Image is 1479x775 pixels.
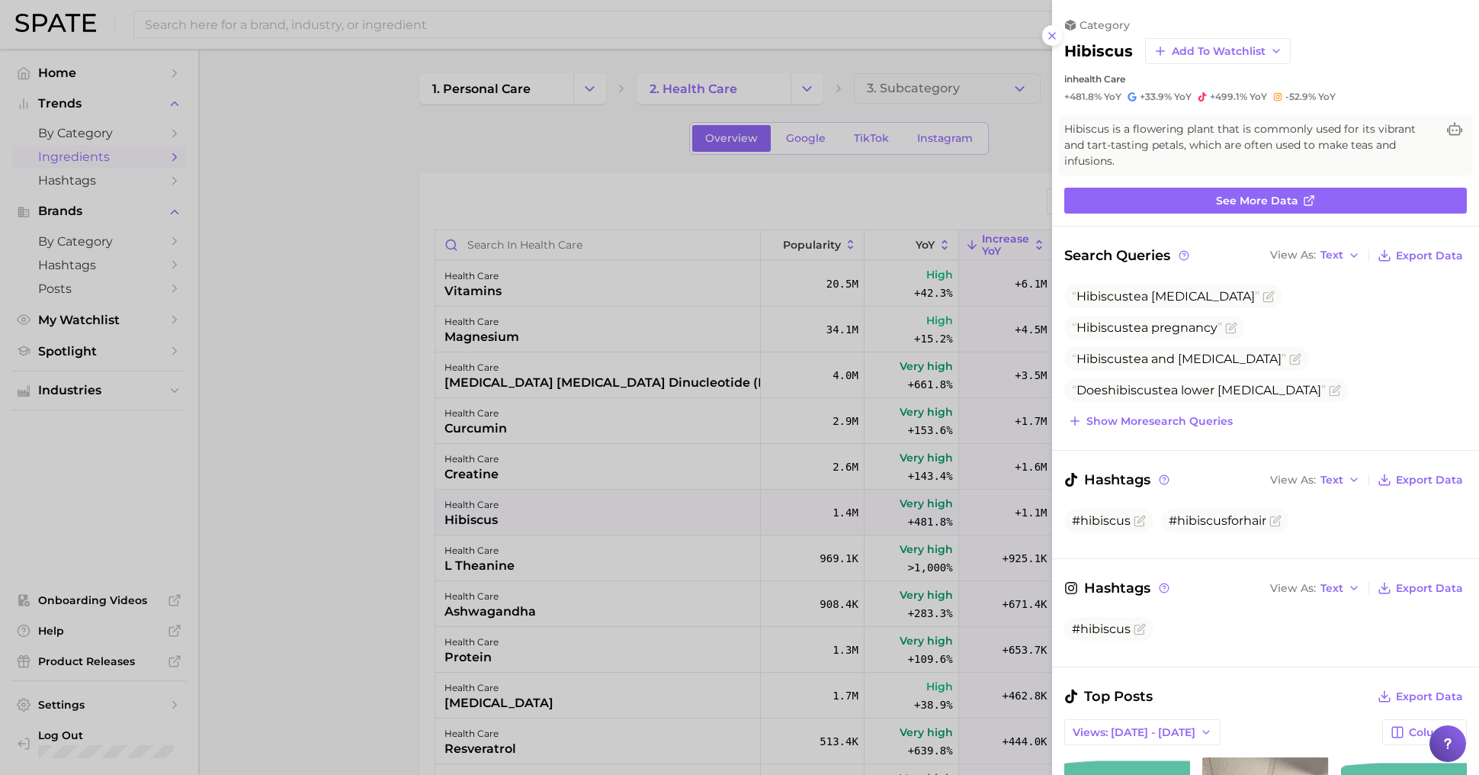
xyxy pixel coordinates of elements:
[1072,352,1286,366] span: tea and [MEDICAL_DATA]
[1073,726,1195,739] span: Views: [DATE] - [DATE]
[1225,322,1237,334] button: Flag as miscategorized or irrelevant
[1076,289,1128,304] span: Hibiscus
[1374,686,1467,707] button: Export Data
[1266,578,1364,598] button: View AsText
[1374,469,1467,490] button: Export Data
[1374,577,1467,599] button: Export Data
[1216,195,1298,207] span: See more data
[1064,73,1467,85] div: in
[1396,474,1463,487] span: Export Data
[1064,410,1237,432] button: Show moresearch queries
[1174,91,1192,103] span: YoY
[1064,577,1172,599] span: Hashtags
[1134,515,1146,527] button: Flag as miscategorized or irrelevant
[1064,719,1221,745] button: Views: [DATE] - [DATE]
[1072,289,1259,304] span: tea [MEDICAL_DATA]
[1064,188,1467,214] a: See more data
[1250,91,1267,103] span: YoY
[1073,73,1125,85] span: health care
[1134,623,1146,635] button: Flag as miscategorized or irrelevant
[1285,91,1316,102] span: -52.9%
[1318,91,1336,103] span: YoY
[1374,245,1467,266] button: Export Data
[1108,383,1158,397] span: hibiscus
[1064,469,1172,490] span: Hashtags
[1064,686,1153,707] span: Top Posts
[1320,251,1343,259] span: Text
[1172,45,1266,58] span: Add to Watchlist
[1266,470,1364,490] button: View AsText
[1076,352,1128,366] span: Hibiscus
[1396,690,1463,703] span: Export Data
[1320,584,1343,593] span: Text
[1064,121,1436,169] span: Hibiscus is a flowering plant that is commonly used for its vibrant and tart-tasting petals, whic...
[1086,415,1233,428] span: Show more search queries
[1064,245,1192,266] span: Search Queries
[1169,513,1266,528] span: #hibiscusforhair
[1210,91,1247,102] span: +499.1%
[1140,91,1172,102] span: +33.9%
[1064,91,1102,102] span: +481.8%
[1270,476,1316,484] span: View As
[1076,320,1128,335] span: Hibiscus
[1396,582,1463,595] span: Export Data
[1320,476,1343,484] span: Text
[1072,320,1222,335] span: tea pregnancy
[1072,513,1131,528] span: #hibiscus
[1270,251,1316,259] span: View As
[1382,719,1467,745] button: Columns
[1080,18,1130,32] span: category
[1262,291,1275,303] button: Flag as miscategorized or irrelevant
[1072,383,1326,397] span: Does tea lower [MEDICAL_DATA]
[1396,249,1463,262] span: Export Data
[1266,246,1364,265] button: View AsText
[1289,353,1301,365] button: Flag as miscategorized or irrelevant
[1269,515,1282,527] button: Flag as miscategorized or irrelevant
[1270,584,1316,593] span: View As
[1409,726,1458,739] span: Columns
[1072,622,1131,636] span: #hibiscus
[1145,38,1291,64] button: Add to Watchlist
[1104,91,1121,103] span: YoY
[1329,384,1341,397] button: Flag as miscategorized or irrelevant
[1064,42,1133,60] h2: hibiscus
